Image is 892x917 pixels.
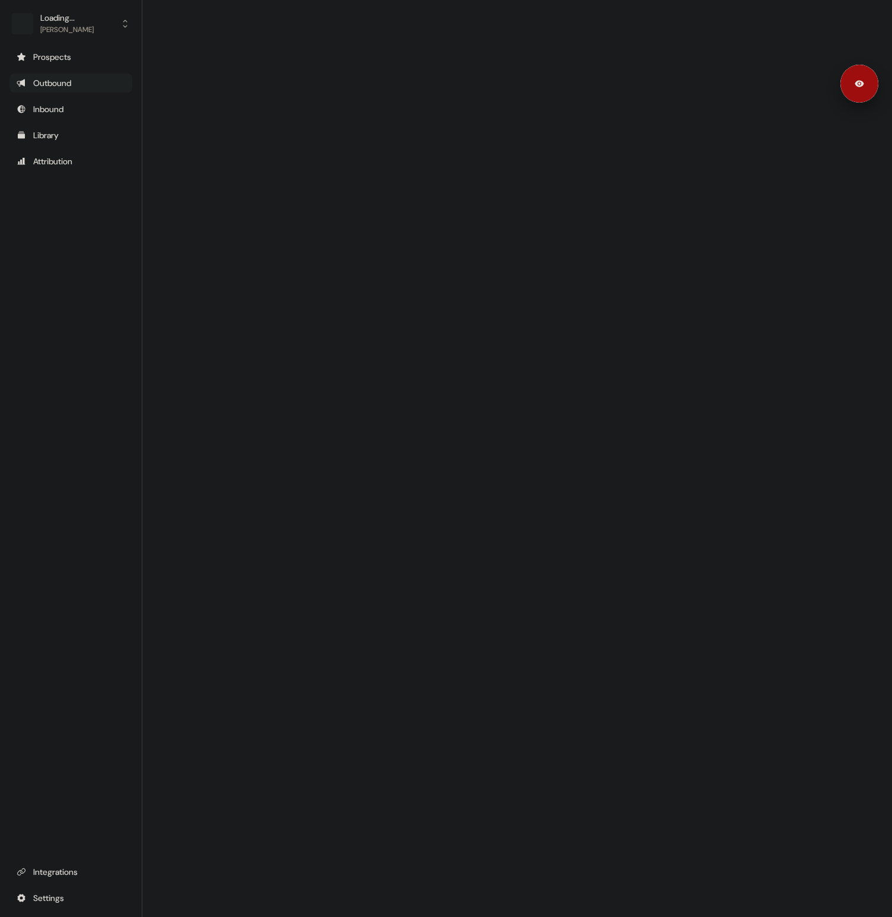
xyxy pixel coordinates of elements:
[9,74,132,93] a: Go to outbound experience
[40,12,94,24] div: Loading...
[17,51,125,63] div: Prospects
[17,77,125,89] div: Outbound
[17,103,125,115] div: Inbound
[9,47,132,66] a: Go to prospects
[17,892,125,904] div: Settings
[40,24,94,36] div: [PERSON_NAME]
[9,126,132,145] a: Go to templates
[9,889,132,908] a: Go to integrations
[17,129,125,141] div: Library
[9,152,132,171] a: Go to attribution
[17,155,125,167] div: Attribution
[17,866,125,878] div: Integrations
[9,862,132,881] a: Go to integrations
[9,100,132,119] a: Go to Inbound
[9,9,132,38] button: Loading...[PERSON_NAME]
